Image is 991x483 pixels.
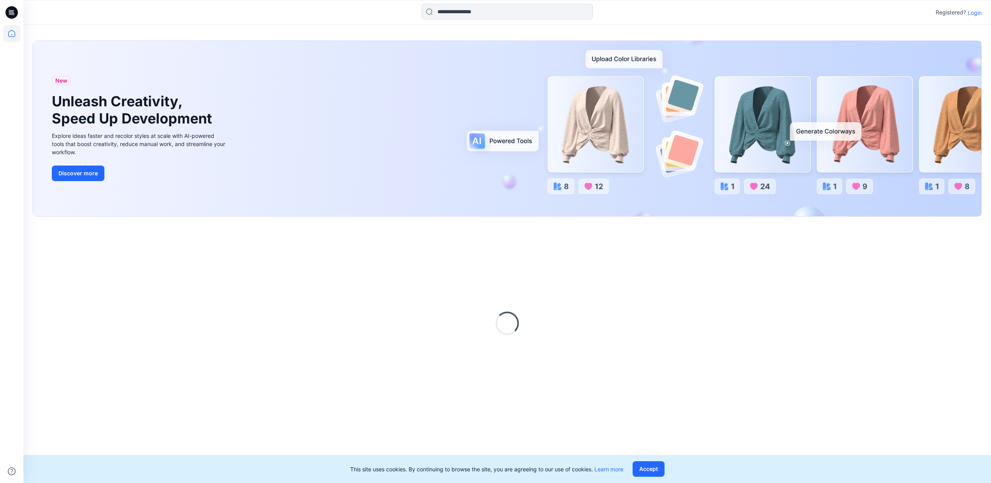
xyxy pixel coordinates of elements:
[52,93,215,127] h1: Unleash Creativity, Speed Up Development
[350,465,623,473] p: This site uses cookies. By continuing to browse the site, you are agreeing to our use of cookies.
[968,9,982,17] p: Login
[52,166,104,181] button: Discover more
[594,466,623,472] a: Learn more
[936,8,966,17] p: Registered?
[633,461,665,477] button: Accept
[55,76,67,85] span: New
[52,132,227,156] div: Explore ideas faster and recolor styles at scale with AI-powered tools that boost creativity, red...
[52,166,227,181] a: Discover more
